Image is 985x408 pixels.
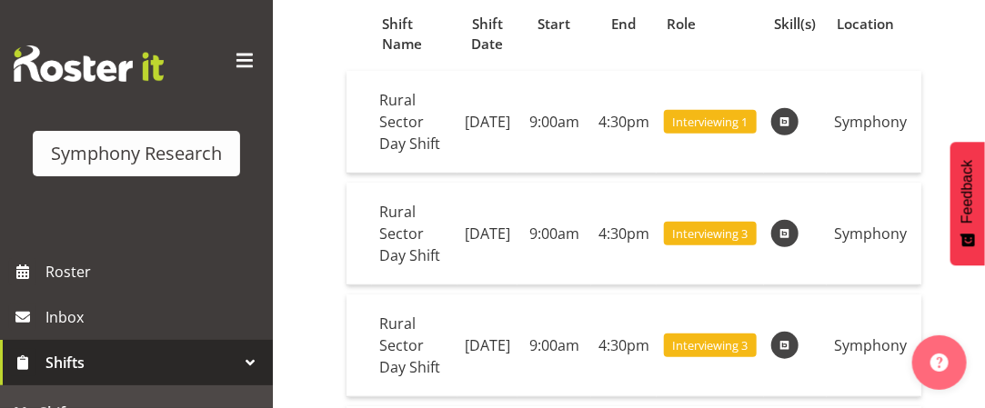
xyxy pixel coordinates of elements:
div: Shift Name [382,14,447,55]
span: Interviewing 1 [673,114,749,131]
div: Location [837,14,910,35]
td: 4:30pm [591,183,657,285]
div: Start [528,14,580,35]
div: Shift Date [467,14,507,55]
td: Rural Sector Day Shift [372,71,457,174]
td: [DATE] [457,294,518,397]
td: [DATE] [457,183,518,285]
img: help-xxl-2.png [930,353,949,372]
span: Roster [45,258,264,285]
div: Role [667,14,753,35]
td: 4:30pm [591,71,657,174]
img: Rosterit website logo [14,45,164,82]
div: End [601,14,646,35]
span: Shifts [45,349,236,376]
td: Symphony [827,183,921,285]
div: Symphony Research [51,140,222,167]
td: Symphony [827,294,921,397]
td: Rural Sector Day Shift [372,183,457,285]
td: 9:00am [518,183,591,285]
td: Rural Sector Day Shift [372,294,457,397]
span: Feedback [960,160,976,224]
td: 4:30pm [591,294,657,397]
div: Skill(s) [775,14,817,35]
span: Interviewing 3 [673,225,749,243]
td: 9:00am [518,71,591,174]
span: Interviewing 3 [673,337,749,354]
button: Feedback - Show survey [950,142,985,265]
td: 9:00am [518,294,591,397]
td: Symphony [827,71,921,174]
span: Inbox [45,304,264,331]
td: [DATE] [457,71,518,174]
